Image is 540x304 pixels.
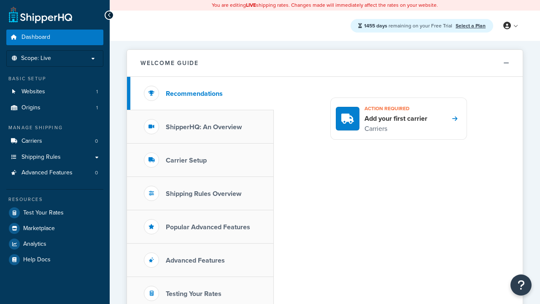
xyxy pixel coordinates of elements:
[6,165,103,181] a: Advanced Features0
[22,34,50,41] span: Dashboard
[6,221,103,236] a: Marketplace
[22,88,45,95] span: Websites
[6,100,103,116] a: Origins1
[96,88,98,95] span: 1
[6,133,103,149] li: Carriers
[140,60,199,66] h2: Welcome Guide
[22,138,42,145] span: Carriers
[364,103,427,114] h3: Action required
[6,84,103,100] a: Websites1
[23,256,51,263] span: Help Docs
[6,252,103,267] a: Help Docs
[22,169,73,176] span: Advanced Features
[166,257,225,264] h3: Advanced Features
[21,55,51,62] span: Scope: Live
[22,154,61,161] span: Shipping Rules
[96,104,98,111] span: 1
[22,104,40,111] span: Origins
[6,133,103,149] a: Carriers0
[6,100,103,116] li: Origins
[246,1,256,9] b: LIVE
[6,205,103,220] a: Test Your Rates
[166,90,223,98] h3: Recommendations
[166,190,241,198] h3: Shipping Rules Overview
[6,75,103,82] div: Basic Setup
[510,274,532,296] button: Open Resource Center
[6,124,103,131] div: Manage Shipping
[6,236,103,252] a: Analytics
[364,123,427,134] p: Carriers
[166,123,242,131] h3: ShipperHQ: An Overview
[456,22,486,30] a: Select a Plan
[6,196,103,203] div: Resources
[6,165,103,181] li: Advanced Features
[6,149,103,165] a: Shipping Rules
[166,157,207,164] h3: Carrier Setup
[6,84,103,100] li: Websites
[364,22,387,30] strong: 1455 days
[23,241,46,248] span: Analytics
[166,223,250,231] h3: Popular Advanced Features
[364,22,454,30] span: remaining on your Free Trial
[23,209,64,217] span: Test Your Rates
[6,30,103,45] a: Dashboard
[23,225,55,232] span: Marketplace
[166,290,221,298] h3: Testing Your Rates
[364,114,427,123] h4: Add your first carrier
[127,50,523,77] button: Welcome Guide
[95,169,98,176] span: 0
[95,138,98,145] span: 0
